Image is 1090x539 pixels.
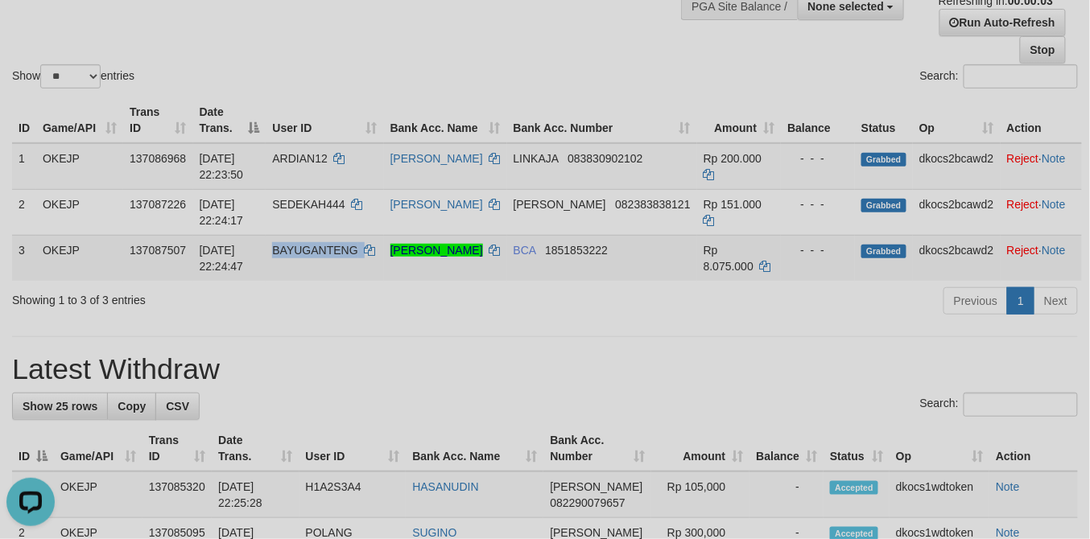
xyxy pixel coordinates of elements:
div: - - - [787,150,848,167]
span: [PERSON_NAME] [550,480,642,493]
td: [DATE] 22:25:28 [212,471,299,518]
th: Balance: activate to sort column ascending [749,426,824,471]
span: Accepted [830,481,878,495]
th: Balance [781,97,855,143]
label: Search: [920,64,1078,88]
span: Copy [118,400,146,413]
a: Reject [1007,152,1039,165]
td: 1 [12,143,36,190]
span: Rp 8.075.000 [704,244,754,273]
span: ARDIAN12 [272,152,327,165]
a: HASANUDIN [412,480,478,493]
td: 3 [12,235,36,281]
td: H1A2S3A4 [299,471,407,518]
span: [DATE] 22:24:17 [200,198,244,227]
a: CSV [155,393,200,420]
a: Run Auto-Refresh [939,9,1066,36]
th: Op: activate to sort column ascending [913,97,1001,143]
td: dkocs2bcawd2 [913,143,1001,190]
span: Copy 082290079657 to clipboard [550,496,625,509]
select: Showentries [40,64,101,88]
span: Grabbed [861,153,906,167]
td: dkocs2bcawd2 [913,235,1001,281]
a: Show 25 rows [12,393,108,420]
input: Search: [964,64,1078,88]
th: Date Trans.: activate to sort column ascending [212,426,299,471]
td: dkocs1wdtoken [890,471,989,518]
td: · [1001,189,1082,235]
span: Copy 1851853222 to clipboard [545,244,608,257]
a: Previous [943,287,1008,315]
th: Action [1001,97,1082,143]
th: Trans ID: activate to sort column ascending [123,97,192,143]
h1: Latest Withdraw [12,353,1078,385]
span: Rp 151.000 [704,198,762,211]
a: [PERSON_NAME] [390,198,483,211]
span: Copy 083830902102 to clipboard [568,152,642,165]
span: Rp 200.000 [704,152,762,165]
th: Date Trans.: activate to sort column descending [193,97,266,143]
span: Grabbed [861,199,906,212]
a: Reject [1007,198,1039,211]
a: Reject [1007,244,1039,257]
th: Status: activate to sort column ascending [824,426,890,471]
span: [PERSON_NAME] [514,198,606,211]
span: 137087507 [130,244,186,257]
a: [PERSON_NAME] [390,244,483,257]
th: Trans ID: activate to sort column ascending [142,426,213,471]
label: Search: [920,393,1078,417]
td: dkocs2bcawd2 [913,189,1001,235]
th: ID: activate to sort column descending [12,426,54,471]
a: Next [1034,287,1078,315]
td: OKEJP [36,143,123,190]
td: OKEJP [36,235,123,281]
th: Bank Acc. Name: activate to sort column ascending [384,97,507,143]
th: User ID: activate to sort column ascending [266,97,383,143]
a: [PERSON_NAME] [390,152,483,165]
th: User ID: activate to sort column ascending [299,426,407,471]
td: OKEJP [36,189,123,235]
th: Bank Acc. Name: activate to sort column ascending [406,426,543,471]
th: Game/API: activate to sort column ascending [36,97,123,143]
span: BCA [514,244,536,257]
th: Status [855,97,913,143]
a: Note [1042,152,1066,165]
div: - - - [787,242,848,258]
th: Bank Acc. Number: activate to sort column ascending [507,97,697,143]
a: Note [996,526,1020,539]
span: [DATE] 22:23:50 [200,152,244,181]
span: [PERSON_NAME] [550,526,642,539]
a: SUGINO [412,526,456,539]
td: 137085320 [142,471,213,518]
a: Copy [107,393,156,420]
a: 1 [1007,287,1034,315]
span: 137086968 [130,152,186,165]
span: [DATE] 22:24:47 [200,244,244,273]
span: Grabbed [861,245,906,258]
a: Note [996,480,1020,493]
span: SEDEKAH444 [272,198,345,211]
span: LINKAJA [514,152,559,165]
td: · [1001,143,1082,190]
a: Note [1042,198,1066,211]
th: ID [12,97,36,143]
td: Rp 105,000 [651,471,749,518]
th: Bank Acc. Number: activate to sort column ascending [543,426,651,471]
span: Show 25 rows [23,400,97,413]
td: · [1001,235,1082,281]
td: OKEJP [54,471,142,518]
a: Note [1042,244,1066,257]
label: Show entries [12,64,134,88]
span: Copy 082383838121 to clipboard [615,198,690,211]
span: CSV [166,400,189,413]
span: BAYUGANTENG [272,244,357,257]
th: Amount: activate to sort column ascending [697,97,781,143]
td: - [749,471,824,518]
th: Action [989,426,1078,471]
button: Open LiveChat chat widget [6,6,55,55]
span: 137087226 [130,198,186,211]
div: - - - [787,196,848,212]
div: Showing 1 to 3 of 3 entries [12,286,442,308]
th: Game/API: activate to sort column ascending [54,426,142,471]
td: 2 [12,189,36,235]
